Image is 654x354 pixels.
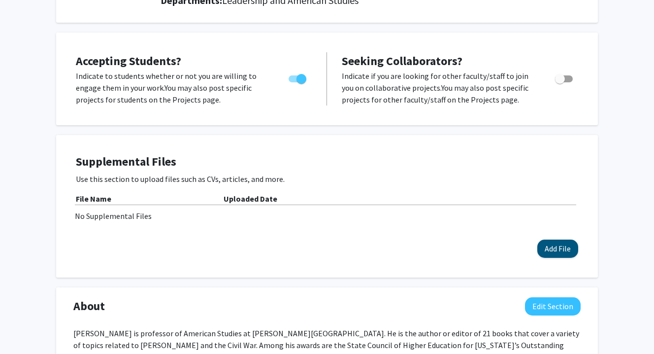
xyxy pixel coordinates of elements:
p: Indicate if you are looking for other faculty/staff to join you on collaborative projects. You ma... [342,70,536,106]
span: About [73,297,105,315]
span: Accepting Students? [76,53,181,69]
iframe: Chat [7,310,42,347]
span: Seeking Collaborators? [342,53,462,69]
div: Toggle [285,70,312,85]
h4: Supplemental Files [76,155,578,169]
p: Use this section to upload files such as CVs, articles, and more. [76,173,578,185]
b: File Name [76,194,111,204]
p: Indicate to students whether or not you are willing to engage them in your work. You may also pos... [76,70,270,106]
button: Add File [537,240,578,258]
b: Uploaded Date [224,194,277,204]
div: Toggle [551,70,578,85]
button: Edit About [525,297,581,316]
div: No Supplemental Files [75,210,579,222]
